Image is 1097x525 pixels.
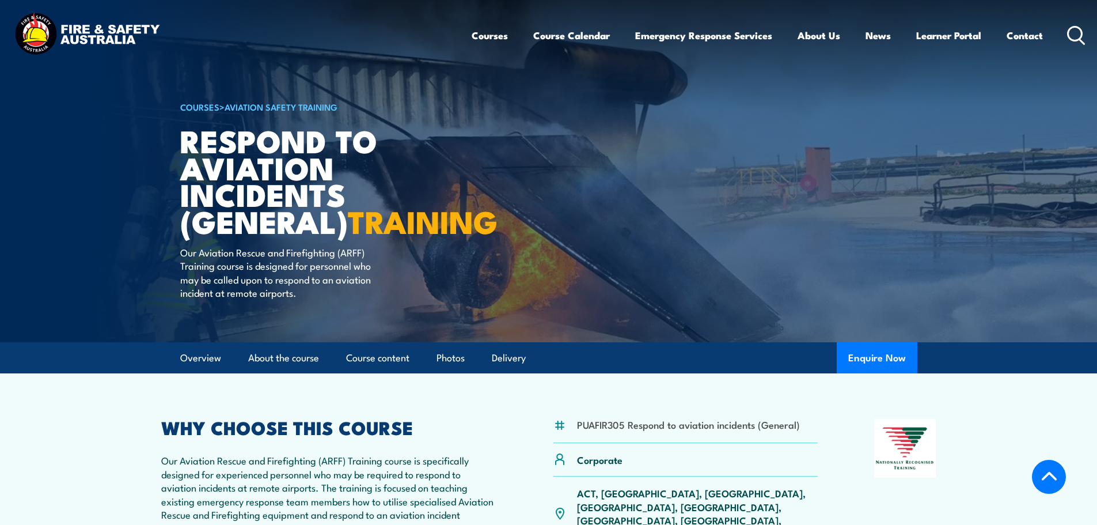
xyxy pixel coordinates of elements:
a: Overview [180,343,221,373]
p: Our Aviation Rescue and Firefighting (ARFF) Training course is designed for personnel who may be ... [180,245,390,300]
h1: Respond to Aviation Incidents (General) [180,127,465,235]
img: Nationally Recognised Training logo. [874,419,936,478]
a: Photos [436,343,465,373]
a: About the course [248,343,319,373]
a: Emergency Response Services [635,20,772,51]
strong: TRAINING [348,197,498,244]
p: Corporate [577,453,622,466]
a: Aviation Safety Training [225,100,337,113]
a: COURSES [180,100,219,113]
a: Delivery [492,343,526,373]
a: About Us [798,20,840,51]
h2: WHY CHOOSE THIS COURSE [161,419,498,435]
a: Courses [472,20,508,51]
a: News [866,20,891,51]
p: Our Aviation Rescue and Firefighting (ARFF) Training course is specifically designed for experien... [161,454,498,521]
a: Learner Portal [916,20,981,51]
h6: > [180,100,465,114]
a: Contact [1007,20,1043,51]
button: Enquire Now [837,342,917,373]
li: PUAFIR305 Respond to aviation incidents (General) [577,418,800,431]
a: Course content [346,343,409,373]
a: Course Calendar [533,20,610,51]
